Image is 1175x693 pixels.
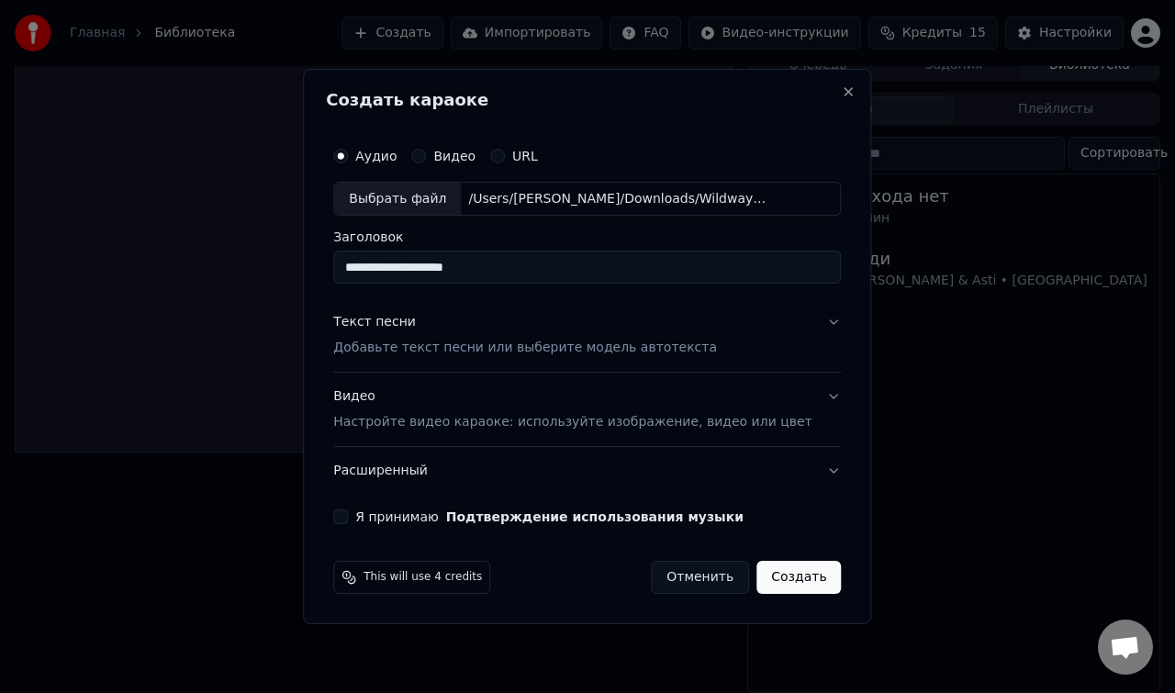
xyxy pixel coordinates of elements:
[333,340,717,358] p: Добавьте текст песни или выберите модель автотекста
[756,561,841,594] button: Создать
[333,388,811,432] div: Видео
[364,570,482,585] span: This will use 4 credits
[461,190,773,208] div: /Users/[PERSON_NAME]/Downloads/Wildways - Ты и [PERSON_NAME].mp3
[512,150,538,162] label: URL
[651,561,749,594] button: Отменить
[333,413,811,431] p: Настройте видео караоке: используйте изображение, видео или цвет
[333,314,416,332] div: Текст песни
[333,374,841,447] button: ВидеоНастройте видео караоке: используйте изображение, видео или цвет
[334,183,461,216] div: Выбрать файл
[355,150,397,162] label: Аудио
[355,510,744,523] label: Я принимаю
[333,231,841,244] label: Заголовок
[326,92,848,108] h2: Создать караоке
[333,299,841,373] button: Текст песниДобавьте текст песни или выберите модель автотекста
[433,150,476,162] label: Видео
[446,510,744,523] button: Я принимаю
[333,447,841,495] button: Расширенный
